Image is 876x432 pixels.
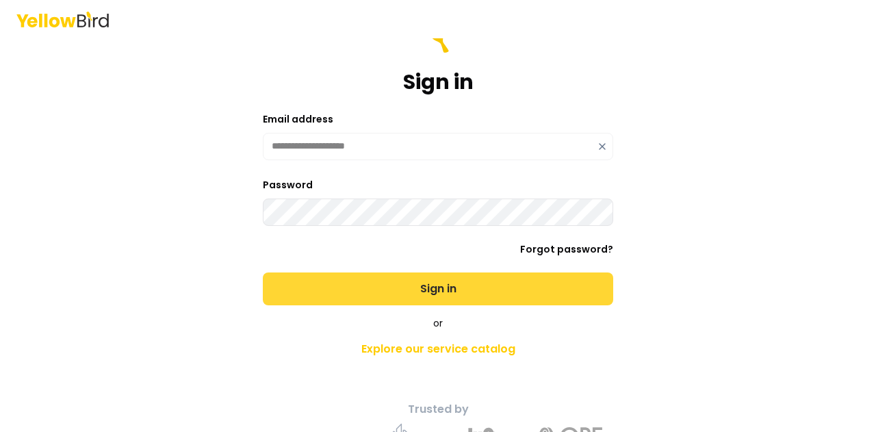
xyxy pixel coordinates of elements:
a: Forgot password? [520,242,613,256]
h1: Sign in [403,70,474,94]
button: Sign in [263,272,613,305]
span: or [433,316,443,330]
label: Password [263,178,313,192]
a: Explore our service catalog [197,335,679,363]
p: Trusted by [197,401,679,418]
label: Email address [263,112,333,126]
